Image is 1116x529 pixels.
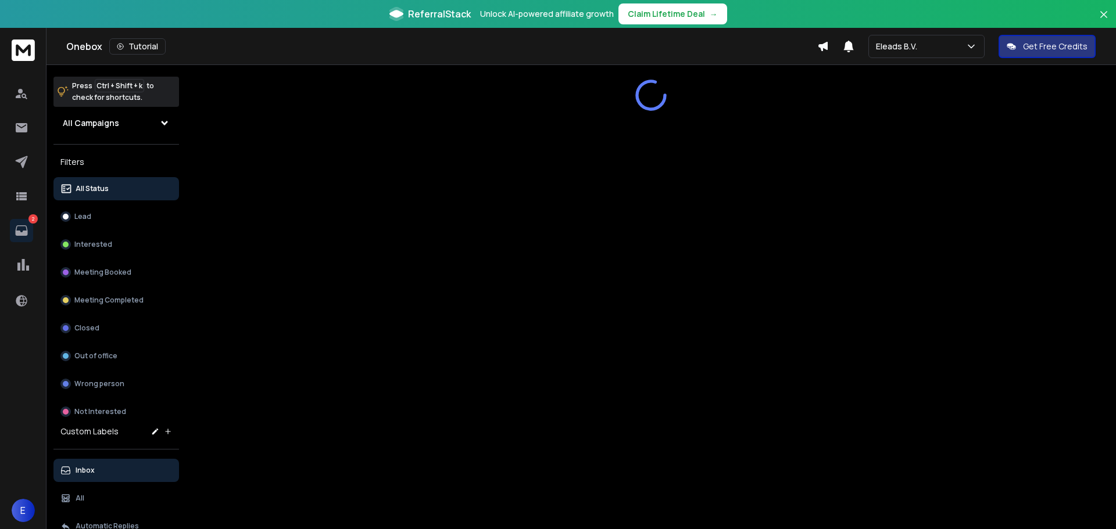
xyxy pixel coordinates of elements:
[1096,7,1111,35] button: Close banner
[76,184,109,193] p: All Status
[66,38,817,55] div: Onebox
[74,323,99,333] p: Closed
[876,41,922,52] p: Eleads B.V.
[53,344,179,368] button: Out of office
[53,487,179,510] button: All
[28,214,38,224] p: 2
[72,80,154,103] p: Press to check for shortcuts.
[109,38,166,55] button: Tutorial
[53,154,179,170] h3: Filters
[63,117,119,129] h1: All Campaigns
[12,499,35,522] button: E
[74,212,91,221] p: Lead
[53,177,179,200] button: All Status
[60,426,119,437] h3: Custom Labels
[76,494,84,503] p: All
[999,35,1096,58] button: Get Free Credits
[53,459,179,482] button: Inbox
[53,261,179,284] button: Meeting Booked
[480,8,614,20] p: Unlock AI-powered affiliate growth
[74,240,112,249] p: Interested
[95,79,144,92] span: Ctrl + Shift + k
[74,407,126,416] p: Not Interested
[74,296,144,305] p: Meeting Completed
[76,466,95,475] p: Inbox
[618,3,727,24] button: Claim Lifetime Deal→
[53,111,179,135] button: All Campaigns
[408,7,471,21] span: ReferralStack
[53,316,179,340] button: Closed
[1023,41,1088,52] p: Get Free Credits
[74,268,131,277] p: Meeting Booked
[710,8,718,20] span: →
[74,379,124,388] p: Wrong person
[53,233,179,256] button: Interested
[53,289,179,312] button: Meeting Completed
[53,372,179,395] button: Wrong person
[53,400,179,423] button: Not Interested
[74,351,117,361] p: Out of office
[10,219,33,242] a: 2
[53,205,179,228] button: Lead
